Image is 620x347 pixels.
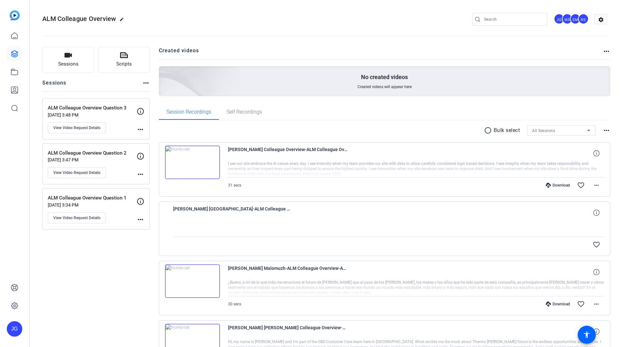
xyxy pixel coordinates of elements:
mat-icon: more_horiz [593,181,600,189]
mat-icon: more_horiz [137,216,144,223]
div: JG [554,14,564,24]
mat-icon: more_horiz [137,170,144,178]
button: Sessions [42,47,94,73]
span: 31 secs [228,183,241,188]
ngx-avatar: Emma McVicar [570,14,581,25]
span: [PERSON_NAME] Malomuzh-ALM Colleague Overview-ALM Colleague Overview Question 1-1732217039031-webcam [228,264,347,280]
h2: Created videos [159,47,603,59]
mat-icon: radio_button_unchecked [484,127,494,134]
div: Download [542,183,573,188]
ngx-avatar: Mark Swerdlow [562,14,573,25]
div: RS [578,14,589,24]
button: View Video Request Details [48,122,106,133]
span: Session Recordings [167,109,211,115]
div: Download [542,301,573,307]
mat-icon: more_horiz [603,127,610,134]
span: View Video Request Details [53,170,100,175]
p: [DATE] 3:34 PM [48,202,137,208]
span: 30 secs [228,302,241,306]
ngx-avatar: Joe Gallman [554,14,565,25]
span: View Video Request Details [53,125,100,130]
p: ALM Colleague Overview Question 2 [48,149,137,157]
img: thumb-nail [165,264,220,298]
mat-icon: more_horiz [593,300,600,308]
button: View Video Request Details [48,212,106,223]
span: [PERSON_NAME] Colleague Overview-ALM Colleague Overview Question 3-1732224664703-webcam [228,146,347,161]
div: EM [570,14,581,24]
ngx-avatar: Rachael Silberman [578,14,589,25]
p: No created videos [361,73,408,81]
div: JG [7,321,22,337]
div: MS [562,14,573,24]
p: [DATE] 3:47 PM [48,157,137,162]
mat-icon: more_horiz [137,126,144,133]
span: Scripts [116,60,132,68]
img: Creted videos background [87,2,241,142]
mat-icon: favorite_border [593,241,600,249]
p: ALM Colleague Overview Question 1 [48,194,137,202]
img: thumb-nail [165,146,220,179]
img: blue-gradient.svg [10,10,20,20]
mat-icon: more_horiz [142,79,150,87]
p: ALM Colleague Overview Question 3 [48,104,137,112]
button: Scripts [98,47,150,73]
span: Created videos will appear here [357,84,412,89]
p: [DATE] 3:48 PM [48,112,137,117]
mat-icon: edit [119,17,127,25]
p: Bulk select [494,127,520,134]
span: [PERSON_NAME] [GEOGRAPHIC_DATA]-ALM Colleague Overview-ALM Colleague Overview Question 3-17322182... [173,205,293,220]
mat-icon: accessibility [583,331,591,339]
mat-icon: favorite_border [577,181,585,189]
button: View Video Request Details [48,167,106,178]
mat-icon: more_horiz [603,47,610,55]
mat-icon: favorite_border [577,300,585,308]
span: Sessions [58,60,78,68]
span: ALM Colleague Overview [42,15,116,23]
input: Search [484,15,542,23]
span: View Video Request Details [53,215,100,220]
span: All Sessions [532,128,555,133]
mat-icon: settings [594,15,607,25]
h2: Sessions [42,79,67,91]
span: [PERSON_NAME] [PERSON_NAME] Colleague Overview-ALM Colleague Overview Question 1-1732181156328-we... [228,324,347,339]
span: Self Recordings [227,109,262,115]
